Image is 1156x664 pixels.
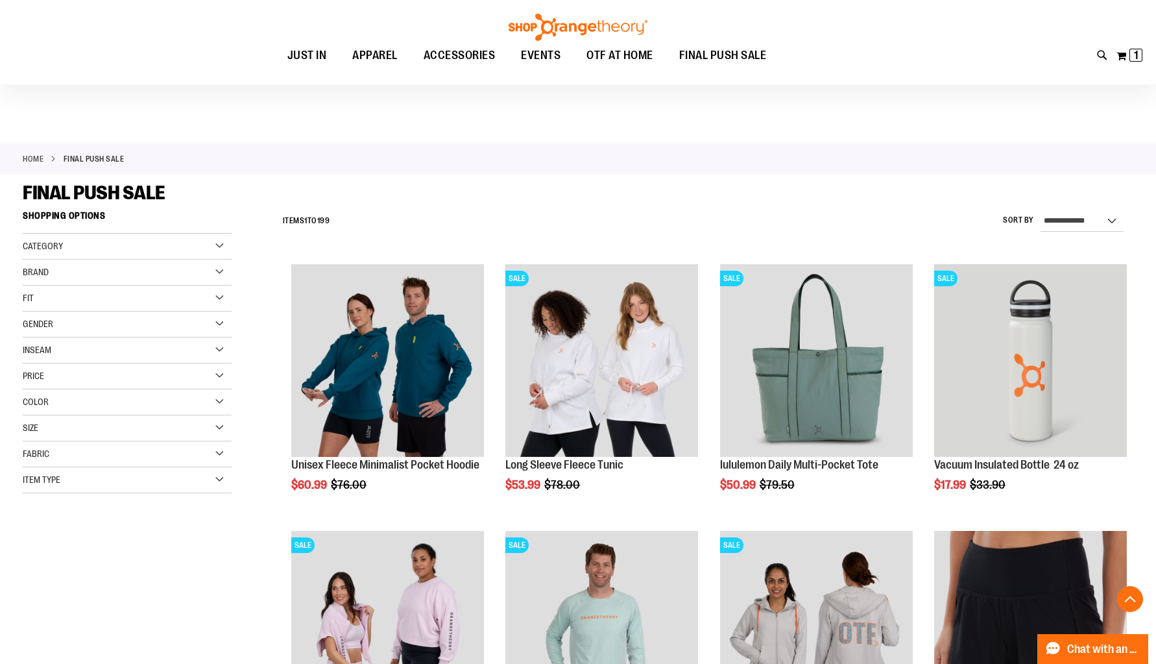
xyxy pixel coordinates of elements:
[274,41,340,71] a: JUST IN
[291,478,329,491] span: $60.99
[934,264,1127,457] img: Vacuum Insulated Bottle 24 oz
[505,271,529,286] span: SALE
[23,371,44,381] span: Price
[760,478,797,491] span: $79.50
[586,41,653,70] span: OTF AT HOME
[23,449,49,459] span: Fabric
[505,537,529,553] span: SALE
[970,478,1007,491] span: $33.90
[23,182,165,204] span: FINAL PUSH SALE
[720,264,913,457] img: lululemon Daily Multi-Pocket Tote
[573,41,666,71] a: OTF AT HOME
[505,458,623,471] a: Long Sleeve Fleece Tunic
[424,41,496,70] span: ACCESSORIES
[23,474,60,485] span: Item Type
[339,41,411,71] a: APPAREL
[352,41,398,70] span: APPAREL
[23,293,34,303] span: Fit
[934,458,1079,471] a: Vacuum Insulated Bottle 24 oz
[508,41,573,71] a: EVENTS
[720,271,743,286] span: SALE
[544,478,582,491] span: $78.00
[287,41,327,70] span: JUST IN
[714,258,919,524] div: product
[64,153,125,165] strong: FINAL PUSH SALE
[720,264,913,459] a: lululemon Daily Multi-Pocket ToteSALE
[23,345,51,355] span: Inseam
[291,458,479,471] a: Unisex Fleece Minimalist Pocket Hoodie
[283,211,330,231] h2: Items to
[505,478,542,491] span: $53.99
[23,397,49,407] span: Color
[23,267,49,277] span: Brand
[1067,643,1140,656] span: Chat with an Expert
[1117,586,1143,612] button: Back To Top
[291,264,484,459] a: Unisex Fleece Minimalist Pocket Hoodie
[291,537,315,553] span: SALE
[720,537,743,553] span: SALE
[666,41,780,70] a: FINAL PUSH SALE
[1037,634,1149,664] button: Chat with an Expert
[507,14,649,41] img: Shop Orangetheory
[499,258,704,524] div: product
[934,271,957,286] span: SALE
[505,264,698,459] a: Product image for Fleece Long SleeveSALE
[928,258,1133,524] div: product
[1134,49,1138,62] span: 1
[331,478,368,491] span: $76.00
[934,478,968,491] span: $17.99
[720,458,878,471] a: lululemon Daily Multi-Pocket Tote
[521,41,560,70] span: EVENTS
[720,478,758,491] span: $50.99
[411,41,509,71] a: ACCESSORIES
[23,153,43,165] a: Home
[934,264,1127,459] a: Vacuum Insulated Bottle 24 ozSALE
[23,241,63,251] span: Category
[23,319,53,329] span: Gender
[291,264,484,457] img: Unisex Fleece Minimalist Pocket Hoodie
[679,41,767,70] span: FINAL PUSH SALE
[23,423,38,433] span: Size
[317,216,330,225] span: 199
[505,264,698,457] img: Product image for Fleece Long Sleeve
[285,258,490,524] div: product
[304,216,307,225] span: 1
[23,204,232,234] strong: Shopping Options
[1003,215,1034,226] label: Sort By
